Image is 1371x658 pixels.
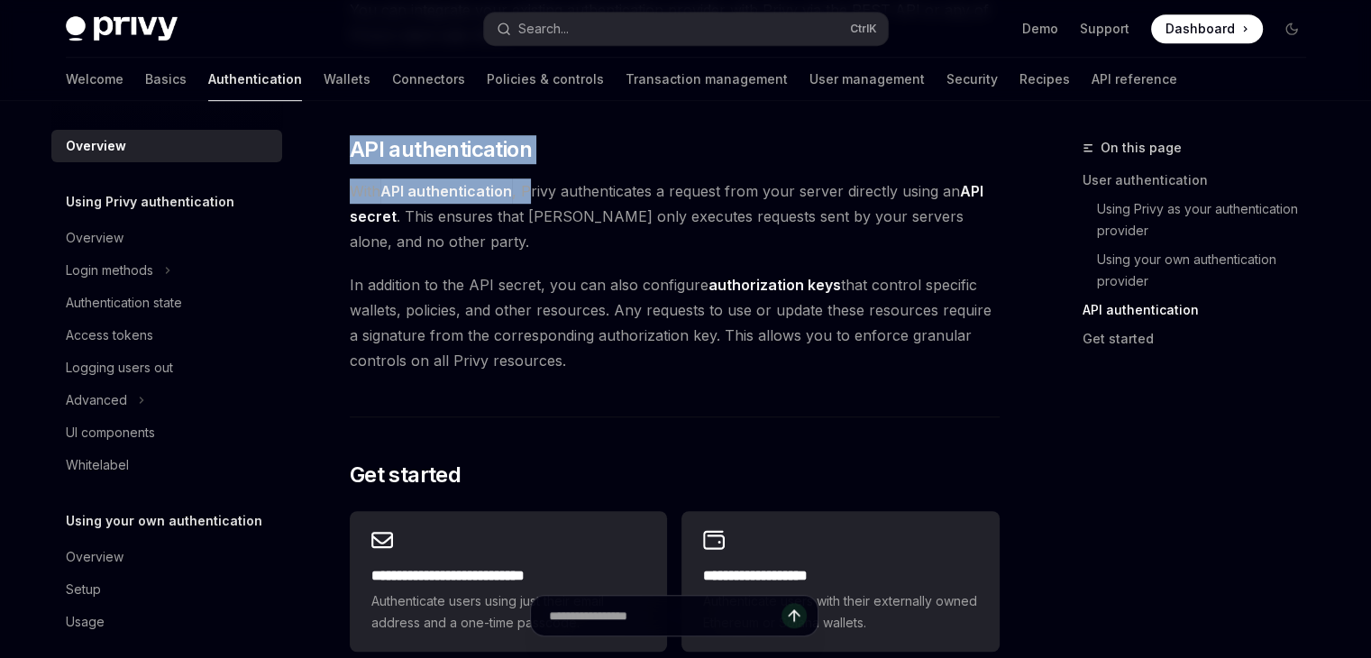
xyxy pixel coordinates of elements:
[145,58,187,101] a: Basics
[66,260,153,281] div: Login methods
[51,416,282,449] a: UI components
[1083,324,1321,353] a: Get started
[66,389,127,411] div: Advanced
[66,16,178,41] img: dark logo
[703,590,977,634] span: Authenticate users with their externally owned Ethereum or Solana wallets.
[66,357,173,379] div: Logging users out
[809,58,925,101] a: User management
[66,422,155,443] div: UI components
[1019,58,1070,101] a: Recipes
[350,272,1000,373] span: In addition to the API secret, you can also configure that control specific wallets, policies, an...
[66,510,262,532] h5: Using your own authentication
[1083,296,1321,324] a: API authentication
[66,191,234,213] h5: Using Privy authentication
[66,324,153,346] div: Access tokens
[66,227,123,249] div: Overview
[1083,166,1321,195] a: User authentication
[350,461,461,489] span: Get started
[392,58,465,101] a: Connectors
[51,606,282,638] a: Usage
[51,541,282,573] a: Overview
[66,546,123,568] div: Overview
[51,287,282,319] a: Authentication state
[626,58,788,101] a: Transaction management
[66,58,123,101] a: Welcome
[781,603,807,628] button: Send message
[1097,245,1321,296] a: Using your own authentication provider
[708,276,841,294] strong: authorization keys
[66,579,101,600] div: Setup
[1151,14,1263,43] a: Dashboard
[1092,58,1177,101] a: API reference
[51,319,282,352] a: Access tokens
[1277,14,1306,43] button: Toggle dark mode
[1165,20,1235,38] span: Dashboard
[350,178,1000,254] span: With , Privy authenticates a request from your server directly using an . This ensures that [PERS...
[380,182,512,200] strong: API authentication
[1022,20,1058,38] a: Demo
[208,58,302,101] a: Authentication
[681,511,999,652] a: **** **** **** ****Authenticate users with their externally owned Ethereum or Solana wallets.
[66,292,182,314] div: Authentication state
[946,58,998,101] a: Security
[1101,137,1182,159] span: On this page
[324,58,370,101] a: Wallets
[51,573,282,606] a: Setup
[518,18,569,40] div: Search...
[487,58,604,101] a: Policies & controls
[1080,20,1129,38] a: Support
[51,222,282,254] a: Overview
[51,130,282,162] a: Overview
[371,590,645,634] span: Authenticate users using just their email address and a one-time passcode.
[51,352,282,384] a: Logging users out
[1097,195,1321,245] a: Using Privy as your authentication provider
[66,611,105,633] div: Usage
[850,22,877,36] span: Ctrl K
[350,135,532,164] span: API authentication
[66,135,126,157] div: Overview
[66,454,129,476] div: Whitelabel
[51,449,282,481] a: Whitelabel
[484,13,888,45] button: Search...CtrlK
